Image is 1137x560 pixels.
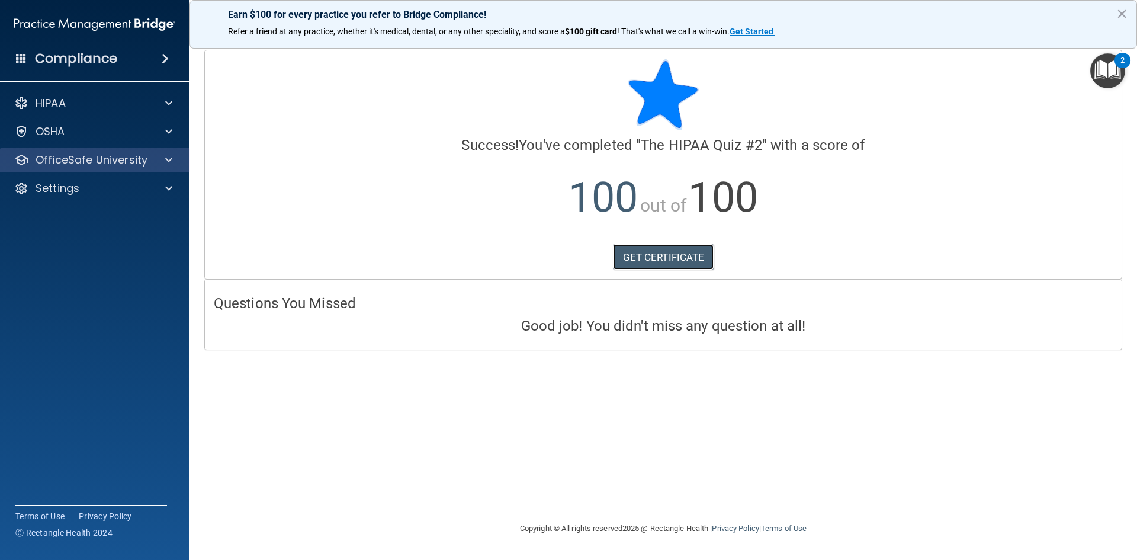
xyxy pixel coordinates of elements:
[617,27,730,36] span: ! That's what we call a win-win.
[688,173,757,222] span: 100
[568,173,638,222] span: 100
[1120,60,1125,76] div: 2
[79,510,132,522] a: Privacy Policy
[14,12,175,36] img: PMB logo
[35,50,117,67] h4: Compliance
[14,153,172,167] a: OfficeSafe University
[447,510,879,548] div: Copyright © All rights reserved 2025 @ Rectangle Health | |
[628,59,699,130] img: blue-star-rounded.9d042014.png
[14,96,172,110] a: HIPAA
[36,153,147,167] p: OfficeSafe University
[640,195,687,216] span: out of
[14,181,172,196] a: Settings
[214,318,1113,334] h4: Good job! You didn't miss any question at all!
[461,137,519,153] span: Success!
[36,124,65,139] p: OSHA
[730,27,775,36] a: Get Started
[1090,53,1125,88] button: Open Resource Center, 2 new notifications
[15,510,65,522] a: Terms of Use
[15,527,113,539] span: Ⓒ Rectangle Health 2024
[1116,4,1128,23] button: Close
[228,27,565,36] span: Refer a friend at any practice, whether it's medical, dental, or any other speciality, and score a
[761,524,807,533] a: Terms of Use
[36,181,79,196] p: Settings
[228,9,1099,20] p: Earn $100 for every practice you refer to Bridge Compliance!
[712,524,759,533] a: Privacy Policy
[565,27,617,36] strong: $100 gift card
[214,137,1113,153] h4: You've completed " " with a score of
[14,124,172,139] a: OSHA
[641,137,762,153] span: The HIPAA Quiz #2
[730,27,773,36] strong: Get Started
[613,244,714,270] a: GET CERTIFICATE
[36,96,66,110] p: HIPAA
[214,296,1113,311] h4: Questions You Missed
